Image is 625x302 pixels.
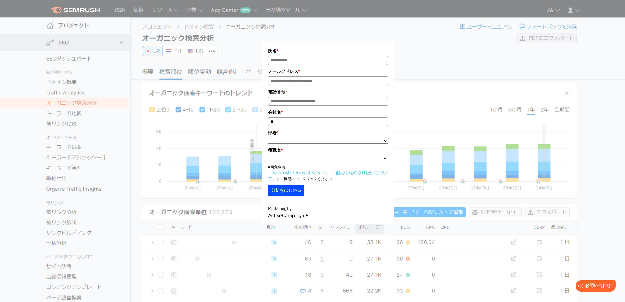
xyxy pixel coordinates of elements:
label: 会社名 [268,109,388,116]
label: 氏名 [268,48,388,54]
a: 「個人情報の取り扱いについて」 [268,170,387,181]
label: 電話番号 [268,88,388,95]
div: Marketing by [268,206,388,212]
img: npw-badge-icon-locked.svg [379,58,384,63]
button: 分析をはじめる [268,185,304,196]
label: メールアドレス [268,68,388,75]
p: ■同意事項 にご同意の上、クリックください [268,164,388,182]
label: 部署 [268,129,388,136]
a: 「Semrush Terms of Service」 [268,170,330,175]
label: 役職名 [268,147,388,154]
iframe: Help widget launcher [570,278,618,295]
